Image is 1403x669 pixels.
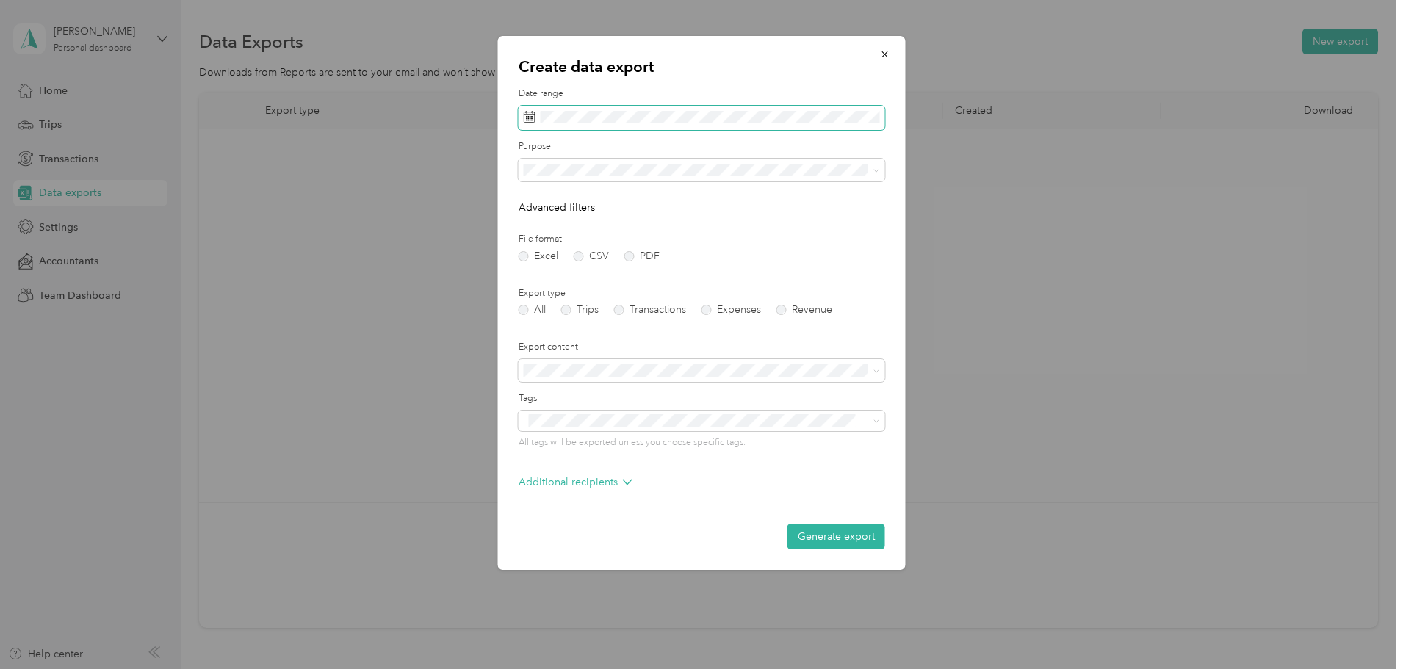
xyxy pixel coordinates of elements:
[776,305,832,315] label: Revenue
[519,436,885,449] p: All tags will be exported unless you choose specific tags.
[519,200,885,215] p: Advanced filters
[519,287,885,300] label: Export type
[787,524,885,549] button: Generate export
[519,140,885,153] label: Purpose
[1321,587,1403,669] iframe: Everlance-gr Chat Button Frame
[519,57,885,77] p: Create data export
[614,305,686,315] label: Transactions
[519,305,546,315] label: All
[624,251,660,261] label: PDF
[519,251,558,261] label: Excel
[574,251,609,261] label: CSV
[561,305,599,315] label: Trips
[519,87,885,101] label: Date range
[519,474,632,490] p: Additional recipients
[519,392,885,405] label: Tags
[519,233,885,246] label: File format
[701,305,761,315] label: Expenses
[519,341,885,354] label: Export content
